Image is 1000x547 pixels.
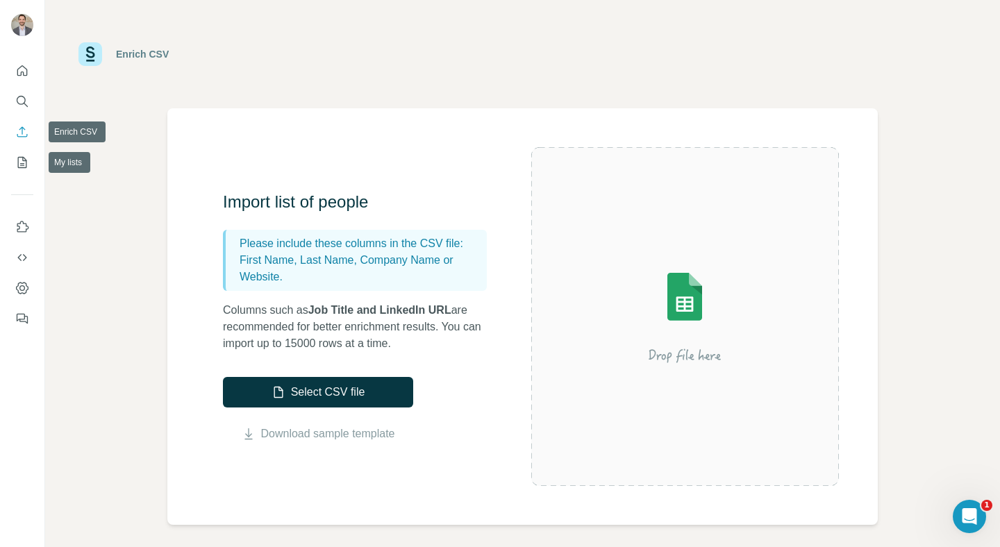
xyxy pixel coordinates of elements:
[116,47,169,61] div: Enrich CSV
[11,119,33,144] button: Enrich CSV
[11,276,33,301] button: Dashboard
[223,191,501,213] h3: Import list of people
[78,42,102,66] img: Surfe Logo
[223,377,413,407] button: Select CSV file
[953,500,986,533] iframe: Intercom live chat
[981,500,992,511] span: 1
[240,235,481,252] p: Please include these columns in the CSV file:
[240,252,481,285] p: First Name, Last Name, Company Name or Website.
[11,306,33,331] button: Feedback
[308,304,451,316] span: Job Title and LinkedIn URL
[11,89,33,114] button: Search
[261,426,395,442] a: Download sample template
[11,150,33,175] button: My lists
[11,14,33,36] img: Avatar
[560,233,810,400] img: Surfe Illustration - Drop file here or select below
[11,58,33,83] button: Quick start
[11,245,33,270] button: Use Surfe API
[223,302,501,352] p: Columns such as are recommended for better enrichment results. You can import up to 15000 rows at...
[11,214,33,239] button: Use Surfe on LinkedIn
[223,426,413,442] button: Download sample template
